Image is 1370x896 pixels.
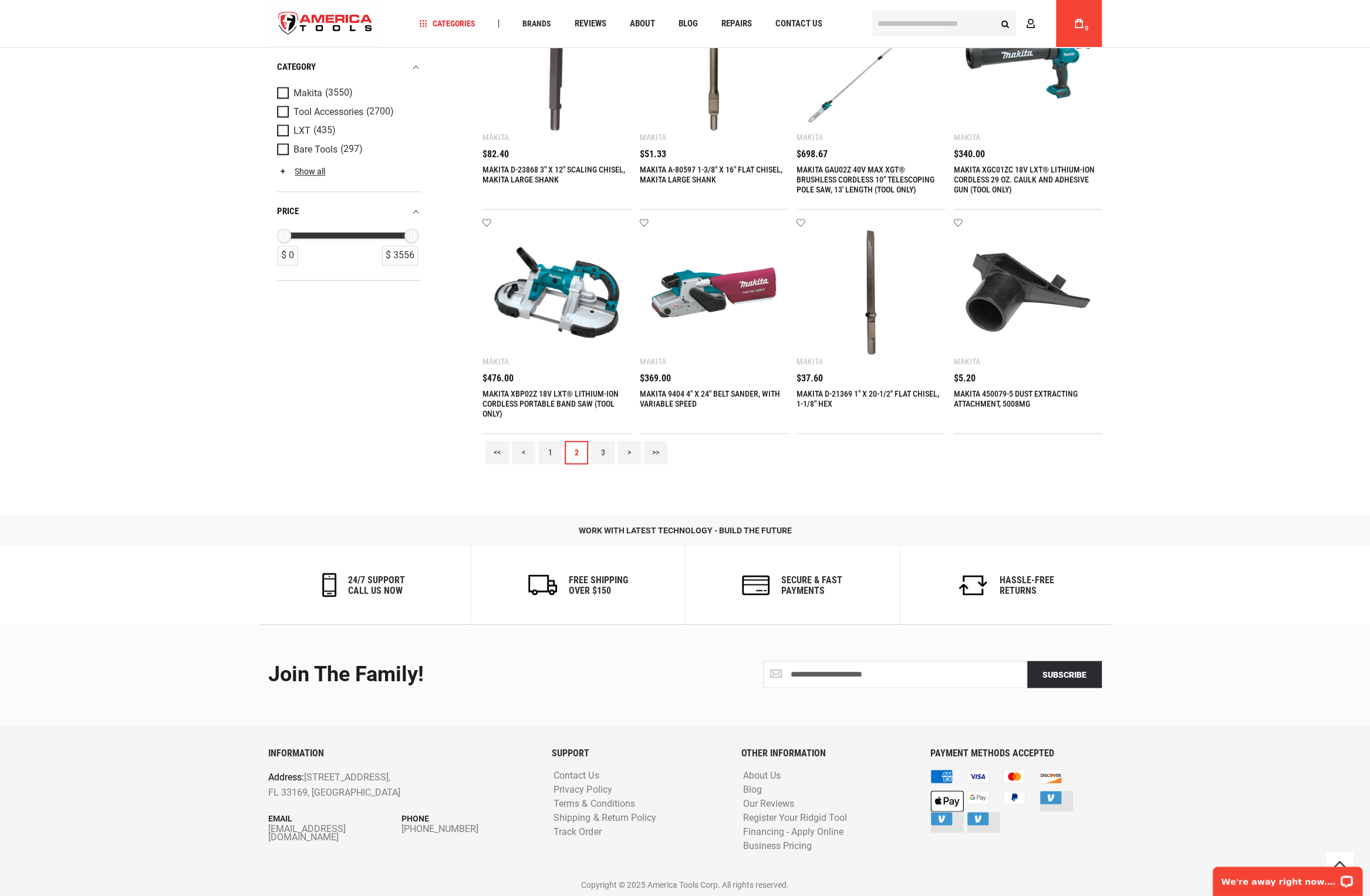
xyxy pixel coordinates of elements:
div: $ 3556 [382,246,418,265]
a: 3 [591,441,615,464]
div: $ 0 [278,246,298,265]
a: store logo [268,2,382,46]
img: MAKITA D-21369 1 [808,230,933,355]
span: About [630,19,655,28]
a: MAKITA D-23868 3" X 12" SCALING CHISEL, MAKITA LARGE SHANK [482,165,625,184]
a: Repairs [716,16,757,32]
h6: secure & fast payments [781,574,842,595]
p: Copyright © 2025 America Tools Corp. All rights reserved. [268,878,1102,891]
img: America Tools [268,2,382,46]
a: < [512,441,535,464]
img: MAKITA D-23868 3 [494,5,619,130]
h6: Free Shipping Over $150 [569,574,628,595]
div: Makita [640,133,666,142]
a: MAKITA A-80597 1-3/8" X 16" FLAT CHISEL, MAKITA LARGE SHANK [640,165,782,184]
div: Makita [482,357,509,366]
img: MAKITA 450079-5 DUST EXTRACTING ATTACHMENT, 5008MG [966,230,1091,355]
a: Shipping & Return Policy [551,812,659,823]
a: About Us [740,770,784,781]
div: Makita [954,357,980,366]
h6: PAYMENT METHODS ACCEPTED [930,748,1102,758]
a: Blog [673,16,703,32]
div: Makita [797,357,823,366]
div: price [277,204,421,219]
a: Register Your Ridgid Tool [740,812,850,823]
a: LXT (435) [277,124,418,137]
a: [EMAIL_ADDRESS][DOMAIN_NAME] [268,824,401,841]
a: MAKITA XGC01ZC 18V LXT® LITHIUM-ION CORDLESS 29 OZ. CAULK AND ADHESIVE GUN (TOOL ONLY) [954,165,1095,194]
a: Categories [414,16,481,32]
span: (2700) [366,107,394,117]
div: Makita [482,133,509,142]
p: Email [268,812,401,824]
a: MAKITA 9404 4" X 24" BELT SANDER, WITH VARIABLE SPEED [640,389,780,408]
span: $698.67 [797,150,828,159]
a: MAKITA D-21369 1" X 20-1/2" FLAT CHISEL, 1-1/8" HEX [797,389,939,408]
a: Bare Tools (297) [277,143,418,156]
button: Search [994,12,1016,35]
h6: 24/7 support call us now [348,574,405,595]
span: Categories [419,19,475,28]
span: Reviews [575,19,606,28]
iframe: LiveChat chat widget [1205,859,1370,896]
div: Makita [954,133,980,142]
a: >> [644,441,667,464]
a: 1 [538,441,562,464]
span: (3550) [325,89,353,99]
span: Bare Tools [293,144,338,155]
a: MAKITA XBP02Z 18V LXT® LITHIUM-ION CORDLESS PORTABLE BAND SAW (TOOL ONLY) [482,389,619,418]
div: Makita [797,133,823,142]
span: Contact Us [775,19,822,28]
span: Blog [679,19,698,28]
span: $476.00 [482,374,514,383]
span: LXT [293,126,311,136]
img: MAKITA XBP02Z 18V LXT® LITHIUM-ION CORDLESS PORTABLE BAND SAW (TOOL ONLY) [494,230,619,355]
h6: OTHER INFORMATION [741,748,913,758]
div: category [277,59,421,75]
h6: Hassle-Free Returns [1000,574,1054,595]
div: Makita [640,357,666,366]
img: MAKITA 9404 4 [652,230,777,355]
p: Phone [401,812,535,824]
span: Makita [293,88,322,99]
a: Show all [277,167,325,176]
a: > [617,441,641,464]
h6: INFORMATION [268,748,534,758]
a: Brands [517,16,556,32]
span: $340.00 [954,150,985,159]
a: Terms & Conditions [551,798,637,809]
a: Business Pricing [740,840,815,851]
div: Product Filters [277,47,421,280]
span: Address: [268,771,304,782]
a: Privacy Policy [551,784,615,795]
a: Reviews [569,16,612,32]
a: Financing - Apply Online [740,826,846,837]
span: (435) [313,126,336,136]
a: MAKITA 450079-5 DUST EXTRACTING ATTACHMENT, 5008MG [954,389,1078,408]
img: MAKITA GAU02Z 40V MAX XGT® BRUSHLESS CORDLESS 10 [808,5,933,130]
span: $369.00 [640,374,671,383]
img: MAKITA A-80597 1-3/8 [652,5,777,130]
a: Blog [740,784,765,795]
div: Join the Family! [268,662,676,686]
span: 0 [1085,25,1088,32]
a: MAKITA GAU02Z 40V MAX XGT® BRUSHLESS CORDLESS 10" TELESCOPING POLE SAW, 13' LENGTH (TOOL ONLY) [797,165,934,194]
span: Subscribe [1042,670,1086,679]
span: Brands [522,19,551,28]
a: [PHONE_NUMBER] [401,824,535,833]
a: Tool Accessories (2700) [277,106,418,119]
span: $82.40 [482,150,509,159]
a: Our Reviews [740,798,797,809]
a: About [625,16,660,32]
button: Subscribe [1027,661,1102,688]
h6: SUPPORT [552,748,723,758]
span: Repairs [721,19,752,28]
a: Track Order [551,826,604,837]
p: [STREET_ADDRESS], FL 33169, [GEOGRAPHIC_DATA] [268,769,481,799]
a: Contact Us [551,770,602,781]
a: Contact Us [770,16,828,32]
span: $51.33 [640,150,666,159]
img: MAKITA XGC01ZC 18V LXT® LITHIUM-ION CORDLESS 29 OZ. CAULK AND ADHESIVE GUN (TOOL ONLY) [966,5,1091,130]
